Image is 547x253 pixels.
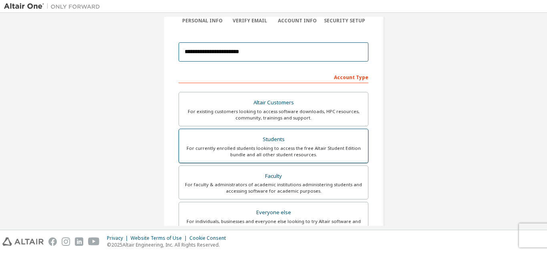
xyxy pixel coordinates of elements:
[184,145,363,158] div: For currently enrolled students looking to access the free Altair Student Edition bundle and all ...
[189,235,231,241] div: Cookie Consent
[107,241,231,248] p: © 2025 Altair Engineering, Inc. All Rights Reserved.
[4,2,104,10] img: Altair One
[75,237,83,246] img: linkedin.svg
[179,70,368,83] div: Account Type
[88,237,100,246] img: youtube.svg
[62,237,70,246] img: instagram.svg
[184,134,363,145] div: Students
[131,235,189,241] div: Website Terms of Use
[184,207,363,218] div: Everyone else
[273,18,321,24] div: Account Info
[184,171,363,182] div: Faculty
[184,97,363,108] div: Altair Customers
[107,235,131,241] div: Privacy
[48,237,57,246] img: facebook.svg
[2,237,44,246] img: altair_logo.svg
[184,181,363,194] div: For faculty & administrators of academic institutions administering students and accessing softwa...
[184,108,363,121] div: For existing customers looking to access software downloads, HPC resources, community, trainings ...
[179,18,226,24] div: Personal Info
[321,18,369,24] div: Security Setup
[226,18,274,24] div: Verify Email
[184,218,363,231] div: For individuals, businesses and everyone else looking to try Altair software and explore our prod...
